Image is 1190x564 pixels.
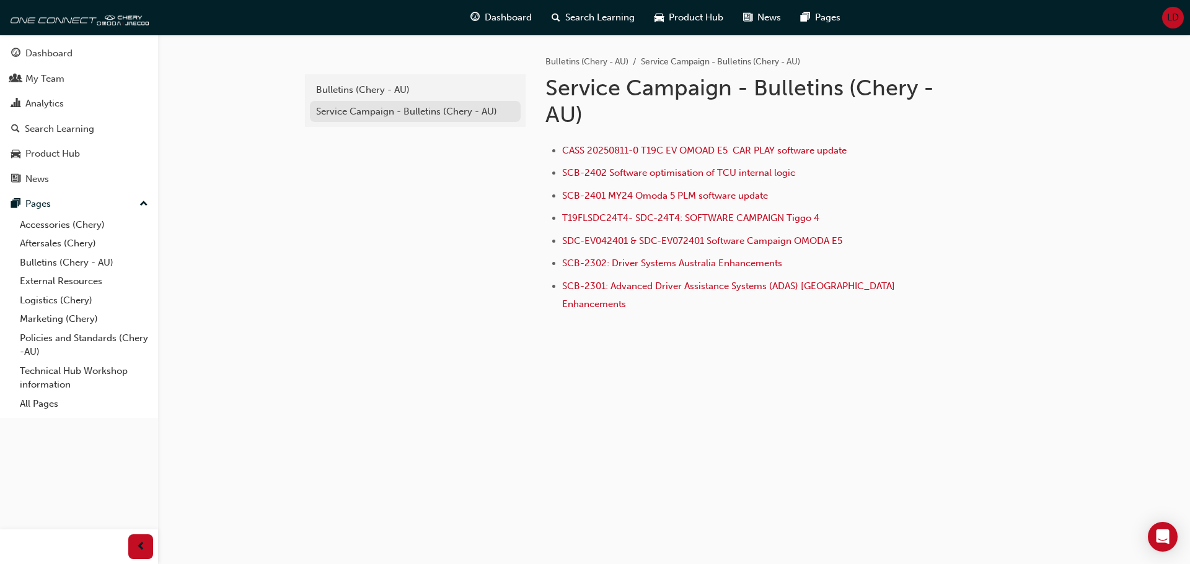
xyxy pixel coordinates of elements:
[11,48,20,59] span: guage-icon
[15,310,153,329] a: Marketing (Chery)
[5,118,153,141] a: Search Learning
[562,235,842,246] a: SDC-EV042401 & SDC-EV072401 Software Campaign OMODA E5
[15,329,153,362] a: Policies and Standards (Chery -AU)
[562,258,782,269] a: SCB-2302: Driver Systems Australia Enhancements
[15,362,153,394] a: Technical Hub Workshop information
[15,394,153,414] a: All Pages
[461,5,542,30] a: guage-iconDashboard
[5,40,153,193] button: DashboardMy TeamAnalyticsSearch LearningProduct HubNews
[654,10,664,25] span: car-icon
[485,11,532,25] span: Dashboard
[545,56,628,67] a: Bulletins (Chery - AU)
[562,280,897,310] a: SCB-2301: Advanced Driver Assistance Systems (ADAS) [GEOGRAPHIC_DATA] Enhancements
[815,11,840,25] span: Pages
[15,291,153,310] a: Logistics (Chery)
[11,199,20,210] span: pages-icon
[545,74,952,128] h1: Service Campaign - Bulletins (Chery - AU)
[5,92,153,115] a: Analytics
[562,167,795,178] a: SCB-2402 Software optimisation of TCU internal logic
[1167,11,1179,25] span: LD
[139,196,148,212] span: up-icon
[6,5,149,30] img: oneconnect
[542,5,645,30] a: search-iconSearch Learning
[552,10,560,25] span: search-icon
[562,212,819,223] a: T19FLSDC24T4- SDC-24T4: SOFTWARE CAMPAIGN Tiggo 4
[1148,522,1178,552] div: Open Intercom Messenger
[757,11,781,25] span: News
[15,272,153,291] a: External Resources
[11,174,20,185] span: news-icon
[11,124,20,135] span: search-icon
[5,42,153,65] a: Dashboard
[791,5,850,30] a: pages-iconPages
[15,234,153,253] a: Aftersales (Chery)
[5,193,153,215] button: Pages
[562,190,768,201] a: SCB-2401 MY24 Omoda 5 PLM software update
[470,10,480,25] span: guage-icon
[11,74,20,85] span: people-icon
[25,197,51,211] div: Pages
[11,149,20,160] span: car-icon
[11,98,20,110] span: chart-icon
[15,215,153,235] a: Accessories (Chery)
[310,79,521,101] a: Bulletins (Chery - AU)
[565,11,635,25] span: Search Learning
[15,253,153,272] a: Bulletins (Chery - AU)
[1162,7,1184,28] button: LD
[316,105,514,119] div: Service Campaign - Bulletins (Chery - AU)
[733,5,791,30] a: news-iconNews
[641,55,800,69] li: Service Campaign - Bulletins (Chery - AU)
[669,11,723,25] span: Product Hub
[136,539,146,555] span: prev-icon
[25,172,49,186] div: News
[645,5,733,30] a: car-iconProduct Hub
[5,142,153,165] a: Product Hub
[316,83,514,97] div: Bulletins (Chery - AU)
[310,101,521,123] a: Service Campaign - Bulletins (Chery - AU)
[25,97,64,111] div: Analytics
[25,72,64,86] div: My Team
[5,67,153,90] a: My Team
[25,46,73,61] div: Dashboard
[25,147,80,161] div: Product Hub
[5,168,153,191] a: News
[25,122,94,136] div: Search Learning
[562,145,847,156] a: CASS 20250811-0 T19C EV OMOAD E5 CAR PLAY software update
[801,10,810,25] span: pages-icon
[743,10,752,25] span: news-icon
